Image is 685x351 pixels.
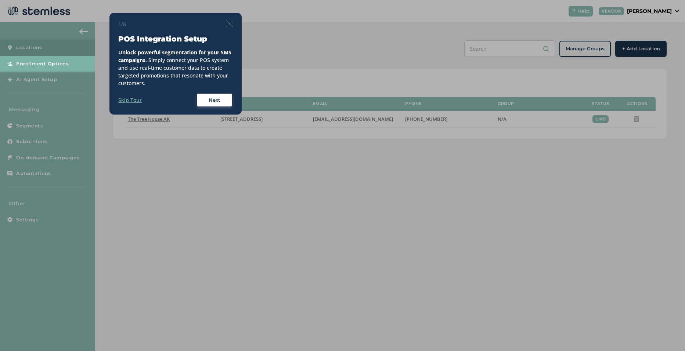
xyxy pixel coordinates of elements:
[196,93,233,108] button: Next
[209,97,220,104] span: Next
[118,34,233,44] h3: POS Integration Setup
[226,21,233,27] img: icon-close-thin-accent-606ae9a3.svg
[118,48,233,87] div: . Simply connect your POS system and use real-time customer data to create targeted promotions th...
[16,60,69,68] span: Enrollment Options
[118,20,126,28] span: 1/8
[118,49,231,64] strong: Unlock powerful segmentation for your SMS campaigns
[648,316,685,351] iframe: Chat Widget
[118,96,142,104] label: Skip Tour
